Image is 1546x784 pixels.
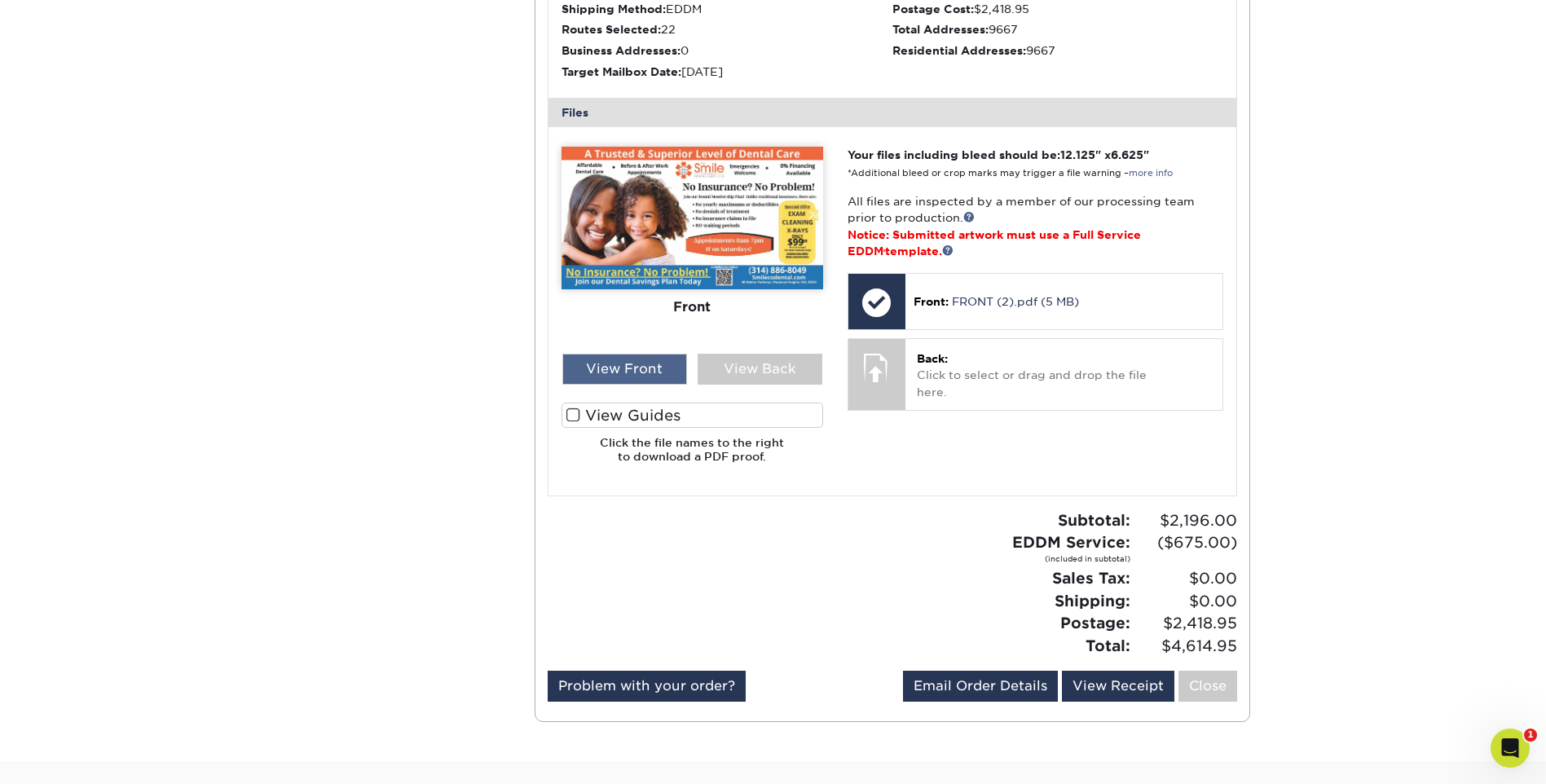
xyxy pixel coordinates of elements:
strong: Postage Cost: [892,2,974,15]
span: $4,614.95 [1135,635,1237,658]
strong: Shipping: [1055,592,1130,610]
div: 22 [562,21,892,37]
div: Files [548,98,1236,127]
div: View Front [562,354,687,385]
a: Close [1178,671,1237,702]
span: 6.625 [1111,148,1143,161]
span: $2,418.95 [1135,612,1237,635]
div: Front [562,289,823,325]
strong: Residential Addresses: [892,44,1026,57]
div: 9667 [892,21,1223,37]
strong: Total Addresses: [892,23,989,36]
span: $2,196.00 [1135,509,1237,532]
div: 0 [562,42,892,59]
span: Back: [917,352,948,365]
span: Front: [914,295,949,308]
span: ® [883,249,885,253]
a: FRONT (2).pdf (5 MB) [952,295,1079,308]
span: $0.00 [1135,590,1237,613]
p: Click to select or drag and drop the file here. [917,350,1211,400]
span: 1 [1524,729,1537,742]
div: $2,418.95 [892,1,1223,17]
a: Problem with your order? [548,671,746,702]
a: View Receipt [1062,671,1174,702]
a: more info [1129,168,1173,178]
p: All files are inspected by a member of our processing team prior to production. [848,193,1223,260]
span: Notice: Submitted artwork must use a Full Service EDDM template. [848,228,1141,258]
strong: Your files including bleed should be: " x " [848,148,1149,161]
strong: Target Mailbox Date: [562,65,681,78]
strong: Routes Selected: [562,23,661,36]
small: (included in subtotal) [1012,553,1130,565]
div: View Back [698,354,822,385]
strong: Sales Tax: [1052,569,1130,587]
label: View Guides [562,403,823,428]
strong: Business Addresses: [562,44,681,57]
span: $0.00 [1135,567,1237,590]
h6: Click the file names to the right to download a PDF proof. [562,436,823,476]
div: [DATE] [562,64,892,80]
div: EDDM [562,1,892,17]
strong: Total: [1086,636,1130,654]
div: 9667 [892,42,1223,59]
iframe: Intercom live chat [1491,729,1530,768]
span: ($675.00) [1135,531,1237,554]
small: *Additional bleed or crop marks may trigger a file warning – [848,168,1173,178]
a: Email Order Details [903,671,1058,702]
strong: Subtotal: [1058,511,1130,529]
span: 12.125 [1060,148,1095,161]
strong: Postage: [1060,614,1130,632]
strong: EDDM Service: [1012,533,1130,564]
strong: Shipping Method: [562,2,666,15]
